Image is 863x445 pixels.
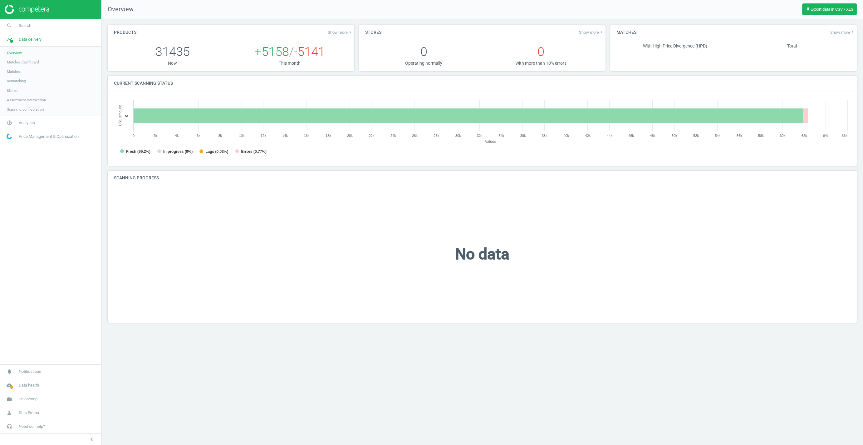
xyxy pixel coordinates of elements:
text: 34k [498,134,504,137]
i: person [3,407,15,419]
a: Show morekeyboard_arrow_right [328,30,353,35]
span: Unioncoop [19,396,37,402]
text: 28k [434,134,439,137]
button: get_appExport data in CSV / XLS [802,3,857,15]
p: 31435 [114,43,231,60]
span: Assortment intersection [7,97,46,102]
text: 2k [153,134,157,137]
text: 36k [520,134,526,137]
text: 0 [124,115,129,117]
span: Stores [7,88,17,93]
text: 6k [197,134,200,137]
span: Notifications [19,369,41,374]
span: Scanning configuration [7,107,44,112]
span: Show more [830,30,855,35]
i: chevron_left [88,436,96,443]
tspan: Lags (0.03%) [205,149,228,154]
h4: Current scanning status [108,76,179,91]
i: search [3,20,15,32]
text: 32k [477,134,483,137]
text: 40k [563,134,569,137]
span: Show more [579,30,604,35]
span: -5141 [294,44,325,59]
i: timeline [3,33,15,45]
h4: Matches [610,25,643,40]
p: This month [231,60,348,66]
text: 20k [347,134,353,137]
i: headset_mic [3,421,15,432]
text: 12k [261,134,266,137]
i: keyboard_arrow_right [599,30,604,35]
span: Need our help? [19,424,45,429]
text: 62k [802,134,807,137]
text: 64k [823,134,829,137]
i: work [3,393,15,405]
text: 58k [758,134,764,137]
span: Search [19,23,31,28]
i: pie_chart_outlined [3,117,15,129]
text: 16k [304,134,310,137]
tspan: URL amount [118,105,122,126]
img: ajHJNr6hYgQAAAAASUVORK5CYII= [5,5,49,14]
text: 42k [585,134,591,137]
text: 46k [628,134,634,137]
tspan: Errors (0.77%) [241,149,267,154]
text: 0 [133,134,135,137]
i: cloud_done [3,379,15,391]
p: Now [114,60,231,66]
p: Total [733,43,851,49]
span: Rematching [7,78,26,83]
text: 54k [715,134,720,137]
a: Show morekeyboard_arrow_right [830,30,855,35]
text: 26k [412,134,418,137]
tspan: Values [485,139,496,144]
p: 0 [482,43,599,60]
text: 66k [842,134,847,137]
span: Overview [101,5,134,14]
p: Operating normally [365,60,482,66]
text: 18k [326,134,331,137]
text: 24k [390,134,396,137]
h4: Scanning progress [108,171,165,185]
span: +5158 [254,44,289,59]
span: Data health [19,382,39,388]
span: Overview [7,50,22,55]
span: Show more [328,30,353,35]
i: get_app [806,7,811,12]
span: Matches dashboard [7,60,39,65]
img: wGWNvw8QSZomAAAAABJRU5ErkJggg== [7,133,12,139]
text: 52k [693,134,699,137]
span: Stas Erema [19,410,39,416]
p: 0 [365,43,482,60]
a: Show morekeyboard_arrow_right [579,30,604,35]
span: Price Management & Optimization [19,134,79,139]
text: 38k [542,134,547,137]
span: Data delivery [19,37,42,42]
span: Matches [7,69,21,74]
text: 30k [455,134,461,137]
p: With more than 10% errors [482,60,599,66]
i: keyboard_arrow_right [348,30,353,35]
span: Analytics [19,120,35,126]
h4: Products [108,25,143,40]
span: / [289,44,294,59]
text: 10k [239,134,245,137]
h4: Stores [359,25,388,40]
text: 4k [175,134,179,137]
text: 8k [218,134,222,137]
i: keyboard_arrow_right [850,30,855,35]
text: 48k [650,134,655,137]
span: Export data in CSV / XLS [806,7,853,12]
text: 60k [780,134,785,137]
i: notifications [3,366,15,377]
button: chevron_left [84,435,100,443]
text: 22k [369,134,374,137]
span: No data [455,243,509,265]
text: 14k [282,134,288,137]
tspan: Fresh (99.2%) [126,149,150,154]
text: 50k [672,134,677,137]
p: With High Price Divergence (HPD) [616,43,733,49]
text: 56k [737,134,742,137]
text: 44k [607,134,612,137]
tspan: In progress (0%) [163,149,193,154]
